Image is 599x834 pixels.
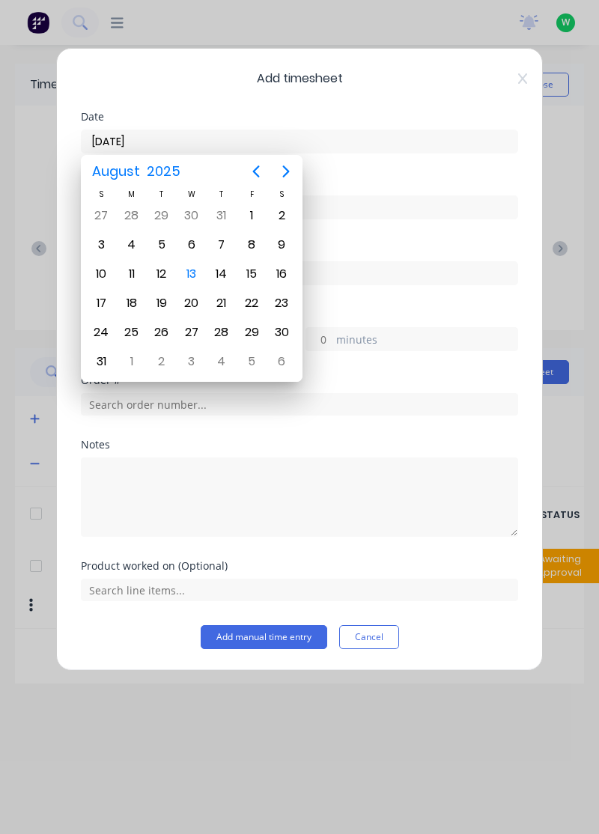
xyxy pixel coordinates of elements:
div: Sunday, August 3, 2025 [90,234,112,256]
div: Thursday, August 28, 2025 [210,321,233,344]
div: Friday, August 22, 2025 [240,292,263,314]
span: 2025 [143,158,183,185]
div: Tuesday, August 19, 2025 [150,292,173,314]
input: 0 [306,328,332,350]
div: Thursday, August 7, 2025 [210,234,233,256]
div: Sunday, August 10, 2025 [90,263,112,285]
div: Sunday, August 31, 2025 [90,350,112,373]
div: Wednesday, September 3, 2025 [180,350,203,373]
div: Saturday, August 23, 2025 [270,292,293,314]
div: Tuesday, August 12, 2025 [150,263,173,285]
div: Wednesday, July 30, 2025 [180,204,203,227]
button: Add manual time entry [201,625,327,649]
div: Friday, September 5, 2025 [240,350,263,373]
div: Wednesday, August 20, 2025 [180,292,203,314]
button: August2025 [82,158,189,185]
div: Monday, August 18, 2025 [121,292,143,314]
div: Saturday, August 2, 2025 [270,204,293,227]
div: Friday, August 29, 2025 [240,321,263,344]
input: Search order number... [81,393,518,416]
div: Friday, August 1, 2025 [240,204,263,227]
div: S [86,188,116,201]
div: M [116,188,146,201]
div: Saturday, August 30, 2025 [270,321,293,344]
div: T [147,188,177,201]
div: F [237,188,267,201]
div: Monday, August 11, 2025 [121,263,143,285]
div: S [267,188,297,201]
div: Product worked on (Optional) [81,561,518,571]
div: Thursday, September 4, 2025 [210,350,233,373]
button: Previous page [241,156,271,186]
div: Today, Wednesday, August 13, 2025 [180,263,203,285]
div: Thursday, August 21, 2025 [210,292,233,314]
div: Order # [81,375,518,386]
div: Tuesday, August 26, 2025 [150,321,173,344]
div: Notes [81,439,518,450]
div: Wednesday, August 6, 2025 [180,234,203,256]
div: Wednesday, August 27, 2025 [180,321,203,344]
div: Saturday, August 9, 2025 [270,234,293,256]
div: Monday, July 28, 2025 [121,204,143,227]
div: Sunday, August 24, 2025 [90,321,112,344]
div: Saturday, August 16, 2025 [270,263,293,285]
div: Thursday, August 14, 2025 [210,263,233,285]
input: Search line items... [81,579,518,601]
label: minutes [336,332,517,350]
div: Friday, August 15, 2025 [240,263,263,285]
div: Monday, August 25, 2025 [121,321,143,344]
div: Thursday, July 31, 2025 [210,204,233,227]
div: Sunday, July 27, 2025 [90,204,112,227]
div: Date [81,112,518,122]
button: Next page [271,156,301,186]
div: Friday, August 8, 2025 [240,234,263,256]
div: Saturday, September 6, 2025 [270,350,293,373]
div: Tuesday, July 29, 2025 [150,204,173,227]
div: W [177,188,207,201]
button: Cancel [339,625,399,649]
div: Tuesday, September 2, 2025 [150,350,173,373]
div: Monday, August 4, 2025 [121,234,143,256]
div: Sunday, August 17, 2025 [90,292,112,314]
div: Monday, September 1, 2025 [121,350,143,373]
span: August [88,158,143,185]
div: Tuesday, August 5, 2025 [150,234,173,256]
div: T [207,188,237,201]
span: Add timesheet [81,70,518,88]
